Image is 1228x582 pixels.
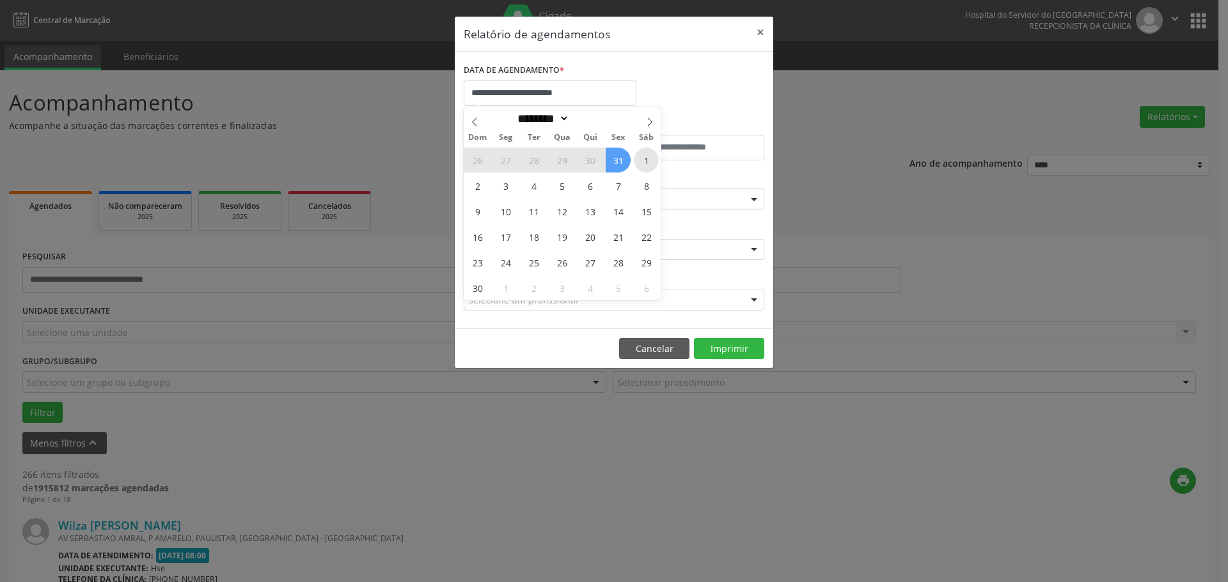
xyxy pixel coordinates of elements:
[493,173,518,198] span: Novembro 3, 2025
[521,148,546,172] span: Outubro 28, 2025
[493,250,518,275] span: Novembro 24, 2025
[465,173,490,198] span: Novembro 2, 2025
[576,134,604,142] span: Qui
[633,134,661,142] span: Sáb
[578,275,602,300] span: Dezembro 4, 2025
[606,173,631,198] span: Novembro 7, 2025
[634,224,659,249] span: Novembro 22, 2025
[549,275,574,300] span: Dezembro 3, 2025
[634,173,659,198] span: Novembro 8, 2025
[520,134,548,142] span: Ter
[548,134,576,142] span: Qua
[694,338,764,360] button: Imprimir
[634,250,659,275] span: Novembro 29, 2025
[617,115,764,135] label: ATÉ
[464,26,610,42] h5: Relatório de agendamentos
[604,134,633,142] span: Sex
[464,134,492,142] span: Dom
[465,275,490,300] span: Novembro 30, 2025
[606,250,631,275] span: Novembro 28, 2025
[492,134,520,142] span: Seg
[493,224,518,249] span: Novembro 17, 2025
[606,224,631,249] span: Novembro 21, 2025
[578,173,602,198] span: Novembro 6, 2025
[521,224,546,249] span: Novembro 18, 2025
[513,112,569,125] select: Month
[569,112,611,125] input: Year
[606,148,631,172] span: Outubro 31, 2025
[549,250,574,275] span: Novembro 26, 2025
[606,199,631,224] span: Novembro 14, 2025
[748,17,773,48] button: Close
[619,338,689,360] button: Cancelar
[465,224,490,249] span: Novembro 16, 2025
[521,199,546,224] span: Novembro 11, 2025
[521,275,546,300] span: Dezembro 2, 2025
[549,148,574,172] span: Outubro 29, 2025
[468,293,578,307] span: Selecione um profissional
[549,199,574,224] span: Novembro 12, 2025
[634,275,659,300] span: Dezembro 6, 2025
[634,148,659,172] span: Novembro 1, 2025
[521,250,546,275] span: Novembro 25, 2025
[606,275,631,300] span: Dezembro 5, 2025
[521,173,546,198] span: Novembro 4, 2025
[493,148,518,172] span: Outubro 27, 2025
[634,199,659,224] span: Novembro 15, 2025
[578,148,602,172] span: Outubro 30, 2025
[578,250,602,275] span: Novembro 27, 2025
[578,199,602,224] span: Novembro 13, 2025
[465,250,490,275] span: Novembro 23, 2025
[465,148,490,172] span: Outubro 26, 2025
[549,173,574,198] span: Novembro 5, 2025
[578,224,602,249] span: Novembro 20, 2025
[493,275,518,300] span: Dezembro 1, 2025
[549,224,574,249] span: Novembro 19, 2025
[493,199,518,224] span: Novembro 10, 2025
[464,61,564,80] label: DATA DE AGENDAMENTO
[465,199,490,224] span: Novembro 9, 2025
